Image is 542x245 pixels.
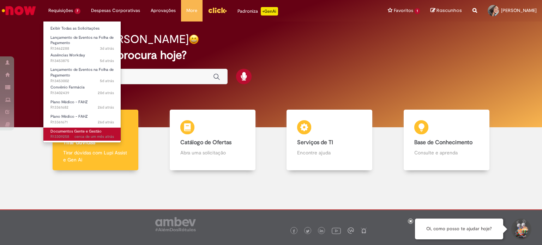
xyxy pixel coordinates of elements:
[43,128,121,141] a: Aberto R13309258 : Documentos Gente e Gestão
[155,217,196,231] img: logo_footer_ambev_rotulo_gray.png
[510,219,531,240] button: Iniciar Conversa de Suporte
[43,66,121,81] a: Aberto R13453002 : Lançamento de Eventos na Folha de Pagamento
[50,67,114,78] span: Lançamento de Eventos na Folha de Pagamento
[98,120,114,125] span: 26d atrás
[50,134,114,140] span: R13309258
[50,90,114,96] span: R13402439
[394,7,413,14] span: Favoritos
[208,5,227,16] img: click_logo_yellow_360x200.png
[50,46,114,51] span: R13462288
[501,7,537,13] span: [PERSON_NAME]
[100,58,114,63] span: 5d atrás
[98,90,114,96] span: 20d atrás
[50,53,85,58] span: Ausências Workday
[74,134,114,139] span: cerca de um mês atrás
[436,7,462,14] span: Rascunhos
[180,139,231,146] b: Catálogo de Ofertas
[74,8,80,14] span: 7
[100,46,114,51] time: 29/08/2025 11:59:56
[50,114,88,119] span: Plano Médico - FAHZ
[415,219,503,239] div: Oi, como posso te ajudar hoje?
[414,149,479,156] p: Consulte e aprenda
[261,7,278,16] p: +GenAi
[320,229,323,233] img: logo_footer_linkedin.png
[430,7,462,14] a: Rascunhos
[100,78,114,84] time: 27/08/2025 14:06:32
[100,78,114,84] span: 5d atrás
[237,7,278,16] div: Padroniza
[43,51,121,65] a: Aberto R13453875 : Ausências Workday
[50,58,114,64] span: R13453875
[91,7,140,14] span: Despesas Corporativas
[100,46,114,51] span: 3d atrás
[43,98,121,111] a: Aberto R13361682 : Plano Médico - FAHZ
[43,84,121,97] a: Aberto R13402439 : Convênio Farmácia
[415,8,420,14] span: 1
[43,21,121,143] ul: Requisições
[297,139,333,146] b: Serviços de TI
[50,120,114,125] span: R13361671
[50,78,114,84] span: R13453002
[297,149,362,156] p: Encontre ajuda
[43,34,121,49] a: Aberto R13462288 : Lançamento de Eventos na Folha de Pagamento
[98,90,114,96] time: 12/08/2025 10:07:44
[54,49,489,61] h2: O que você procura hoje?
[50,129,102,134] span: Documentos Gente e Gestão
[98,105,114,110] time: 06/08/2025 22:19:03
[388,110,505,171] a: Base de Conhecimento Consulte e aprenda
[361,227,367,234] img: logo_footer_naosei.png
[414,139,472,146] b: Base de Conhecimento
[186,7,197,14] span: More
[189,34,199,44] img: happy-face.png
[100,58,114,63] time: 27/08/2025 16:17:28
[151,7,176,14] span: Aprovações
[292,229,296,233] img: logo_footer_facebook.png
[50,85,85,90] span: Convênio Farmácia
[43,25,121,32] a: Exibir Todas as Solicitações
[63,149,128,163] p: Tirar dúvidas com Lupi Assist e Gen Ai
[332,226,341,235] img: logo_footer_youtube.png
[54,33,189,45] h2: Bom dia, [PERSON_NAME]
[43,113,121,126] a: Aberto R13361671 : Plano Médico - FAHZ
[37,110,154,171] a: Tirar dúvidas Tirar dúvidas com Lupi Assist e Gen Ai
[154,110,271,171] a: Catálogo de Ofertas Abra uma solicitação
[98,120,114,125] time: 06/08/2025 22:04:56
[50,35,114,46] span: Lançamento de Eventos na Folha de Pagamento
[348,227,354,234] img: logo_footer_workplace.png
[98,105,114,110] span: 26d atrás
[1,4,37,18] img: ServiceNow
[306,229,309,233] img: logo_footer_twitter.png
[180,149,245,156] p: Abra uma solicitação
[48,7,73,14] span: Requisições
[50,105,114,110] span: R13361682
[50,99,88,105] span: Plano Médico - FAHZ
[271,110,388,171] a: Serviços de TI Encontre ajuda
